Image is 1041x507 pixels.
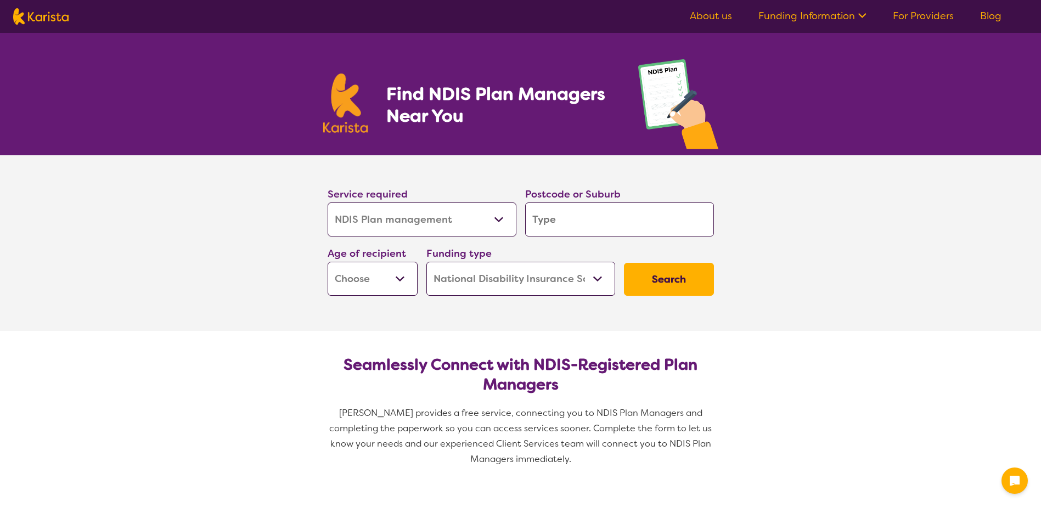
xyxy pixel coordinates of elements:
[525,202,714,236] input: Type
[980,9,1001,22] a: Blog
[336,355,705,395] h2: Seamlessly Connect with NDIS-Registered Plan Managers
[13,8,69,25] img: Karista logo
[638,59,718,155] img: plan-management
[328,188,408,201] label: Service required
[328,247,406,260] label: Age of recipient
[386,83,616,127] h1: Find NDIS Plan Managers Near You
[426,247,492,260] label: Funding type
[329,407,714,465] span: [PERSON_NAME] provides a free service, connecting you to NDIS Plan Managers and completing the pa...
[690,9,732,22] a: About us
[323,74,368,133] img: Karista logo
[758,9,866,22] a: Funding Information
[893,9,954,22] a: For Providers
[525,188,621,201] label: Postcode or Suburb
[624,263,714,296] button: Search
